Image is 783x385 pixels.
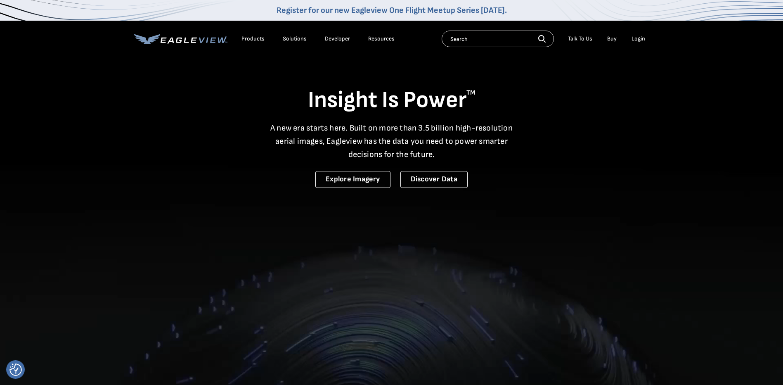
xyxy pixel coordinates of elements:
[568,35,592,43] div: Talk To Us
[325,35,350,43] a: Developer
[315,171,390,188] a: Explore Imagery
[368,35,395,43] div: Resources
[265,121,518,161] p: A new era starts here. Built on more than 3.5 billion high-resolution aerial images, Eagleview ha...
[632,35,645,43] div: Login
[466,89,475,97] sup: TM
[134,86,649,115] h1: Insight Is Power
[241,35,265,43] div: Products
[283,35,307,43] div: Solutions
[9,364,22,376] button: Consent Preferences
[400,171,468,188] a: Discover Data
[442,31,554,47] input: Search
[607,35,617,43] a: Buy
[277,5,507,15] a: Register for our new Eagleview One Flight Meetup Series [DATE].
[9,364,22,376] img: Revisit consent button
